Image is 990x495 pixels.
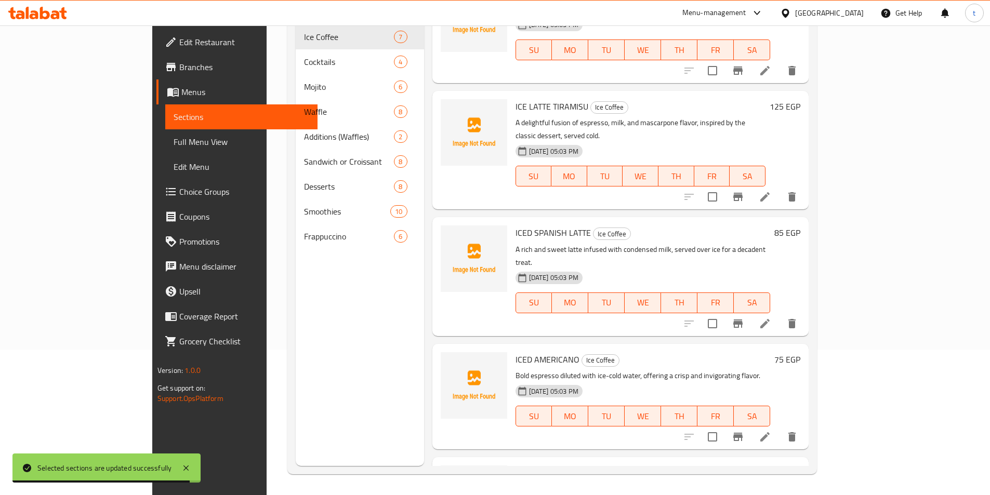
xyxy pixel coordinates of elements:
[516,225,591,240] span: ICED SPANISH LATTE
[697,406,734,426] button: FR
[702,426,723,448] span: Select to update
[179,36,309,48] span: Edit Restaurant
[663,169,690,184] span: TH
[296,199,424,224] div: Smoothies10
[394,81,407,93] div: items
[725,311,750,336] button: Branch-specific-item
[179,185,309,198] span: Choice Groups
[582,354,619,366] span: Ice Coffee
[725,184,750,209] button: Branch-specific-item
[702,186,723,208] span: Select to update
[157,392,223,405] a: Support.OpsPlatform
[738,295,766,310] span: SA
[165,104,318,129] a: Sections
[525,146,583,156] span: [DATE] 05:03 PM
[516,99,588,114] span: ICE LATTE TIRAMISU
[156,254,318,279] a: Menu disclaimer
[734,292,770,313] button: SA
[156,179,318,204] a: Choice Groups
[516,39,552,60] button: SU
[556,295,584,310] span: MO
[525,273,583,283] span: [DATE] 05:03 PM
[156,204,318,229] a: Coupons
[181,86,309,98] span: Menus
[179,235,309,248] span: Promotions
[516,352,579,367] span: ICED AMERICANO
[520,295,548,310] span: SU
[394,157,406,167] span: 8
[759,64,771,77] a: Edit menu item
[304,180,394,193] span: Desserts
[592,295,621,310] span: TU
[304,105,394,118] div: Waffle
[179,260,309,273] span: Menu disclaimer
[770,99,800,114] h6: 125 EGP
[394,130,407,143] div: items
[694,166,730,186] button: FR
[702,43,730,58] span: FR
[516,166,552,186] button: SU
[698,169,726,184] span: FR
[629,295,657,310] span: WE
[661,406,697,426] button: TH
[697,292,734,313] button: FR
[629,409,657,424] span: WE
[552,406,588,426] button: MO
[588,406,625,426] button: TU
[759,317,771,330] a: Edit menu item
[394,180,407,193] div: items
[590,101,628,114] div: Ice Coffee
[682,7,746,19] div: Menu-management
[394,132,406,142] span: 2
[516,369,771,382] p: Bold espresso diluted with ice-cold water, offering a crisp and invigorating flavor.
[441,352,507,419] img: ICED AMERICANO
[658,166,694,186] button: TH
[304,205,391,218] span: Smoothies
[625,292,661,313] button: WE
[157,381,205,395] span: Get support on:
[516,116,766,142] p: A delightful fusion of espresso, milk, and mascarpone flavor, inspired by the classic dessert, se...
[304,81,394,93] div: Mojito
[588,292,625,313] button: TU
[304,155,394,168] span: Sandwich or Croissant
[780,424,804,449] button: delete
[394,155,407,168] div: items
[156,304,318,329] a: Coverage Report
[556,43,584,58] span: MO
[296,174,424,199] div: Desserts8
[304,56,394,68] span: Cocktails
[725,424,750,449] button: Branch-specific-item
[156,279,318,304] a: Upsell
[591,169,619,184] span: TU
[759,191,771,203] a: Edit menu item
[625,39,661,60] button: WE
[592,43,621,58] span: TU
[516,243,771,269] p: A rich and sweet latte infused with condensed milk, served over ice for a decadent treat.
[156,30,318,55] a: Edit Restaurant
[702,409,730,424] span: FR
[774,465,800,480] h6: 85 EGP
[734,39,770,60] button: SA
[441,225,507,292] img: ICED SPANISH LATTE
[156,229,318,254] a: Promotions
[304,230,394,243] span: Frappuccino
[394,32,406,42] span: 7
[973,7,975,19] span: t
[665,43,693,58] span: TH
[304,130,394,143] div: Additions (Waffles)
[556,409,584,424] span: MO
[525,386,583,396] span: [DATE] 05:03 PM
[394,57,406,67] span: 4
[296,124,424,149] div: Additions (Waffles)2
[394,107,406,117] span: 8
[179,61,309,73] span: Branches
[661,39,697,60] button: TH
[780,311,804,336] button: delete
[552,292,588,313] button: MO
[179,210,309,223] span: Coupons
[156,79,318,104] a: Menus
[520,409,548,424] span: SU
[734,169,761,184] span: SA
